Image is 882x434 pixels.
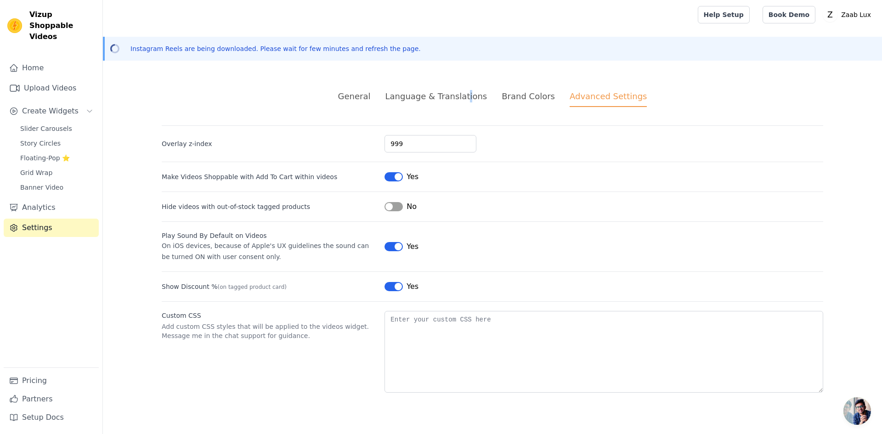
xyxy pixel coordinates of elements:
[162,282,377,291] label: Show Discount %
[162,139,377,148] label: Overlay z-index
[570,90,647,107] div: Advanced Settings
[843,397,871,425] a: Open chat
[20,139,61,148] span: Story Circles
[7,18,22,33] img: Vizup
[29,9,95,42] span: Vizup Shoppable Videos
[15,152,99,164] a: Floating-Pop ⭐
[15,166,99,179] a: Grid Wrap
[20,183,63,192] span: Banner Video
[823,6,875,23] button: Z Zaab Lux
[384,241,418,252] button: Yes
[4,79,99,97] a: Upload Videos
[407,171,418,182] span: Yes
[4,102,99,120] button: Create Widgets
[15,122,99,135] a: Slider Carousels
[4,198,99,217] a: Analytics
[217,284,287,290] span: (on tagged product card)
[4,59,99,77] a: Home
[698,6,750,23] a: Help Setup
[827,10,833,19] text: Z
[22,106,79,117] span: Create Widgets
[162,231,377,240] div: Play Sound By Default on Videos
[763,6,815,23] a: Book Demo
[162,202,377,211] label: Hide videos with out-of-stock tagged products
[20,124,72,133] span: Slider Carousels
[15,137,99,150] a: Story Circles
[837,6,875,23] p: Zaab Lux
[384,281,418,292] button: Yes
[502,90,555,102] div: Brand Colors
[20,168,52,177] span: Grid Wrap
[162,322,377,340] p: Add custom CSS styles that will be applied to the videos widget. Message me in the chat support f...
[162,242,369,260] span: On iOS devices, because of Apple's UX guidelines the sound can be turned ON with user consent only.
[20,153,70,163] span: Floating-Pop ⭐
[4,390,99,408] a: Partners
[407,281,418,292] span: Yes
[4,372,99,390] a: Pricing
[130,44,421,53] p: Instagram Reels are being downloaded. Please wait for few minutes and refresh the page.
[4,219,99,237] a: Settings
[407,201,417,212] span: No
[338,90,371,102] div: General
[407,241,418,252] span: Yes
[162,311,377,320] label: Custom CSS
[385,90,487,102] div: Language & Translations
[162,172,337,181] label: Make Videos Shoppable with Add To Cart within videos
[15,181,99,194] a: Banner Video
[4,408,99,427] a: Setup Docs
[384,171,418,182] button: Yes
[384,201,417,212] button: No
